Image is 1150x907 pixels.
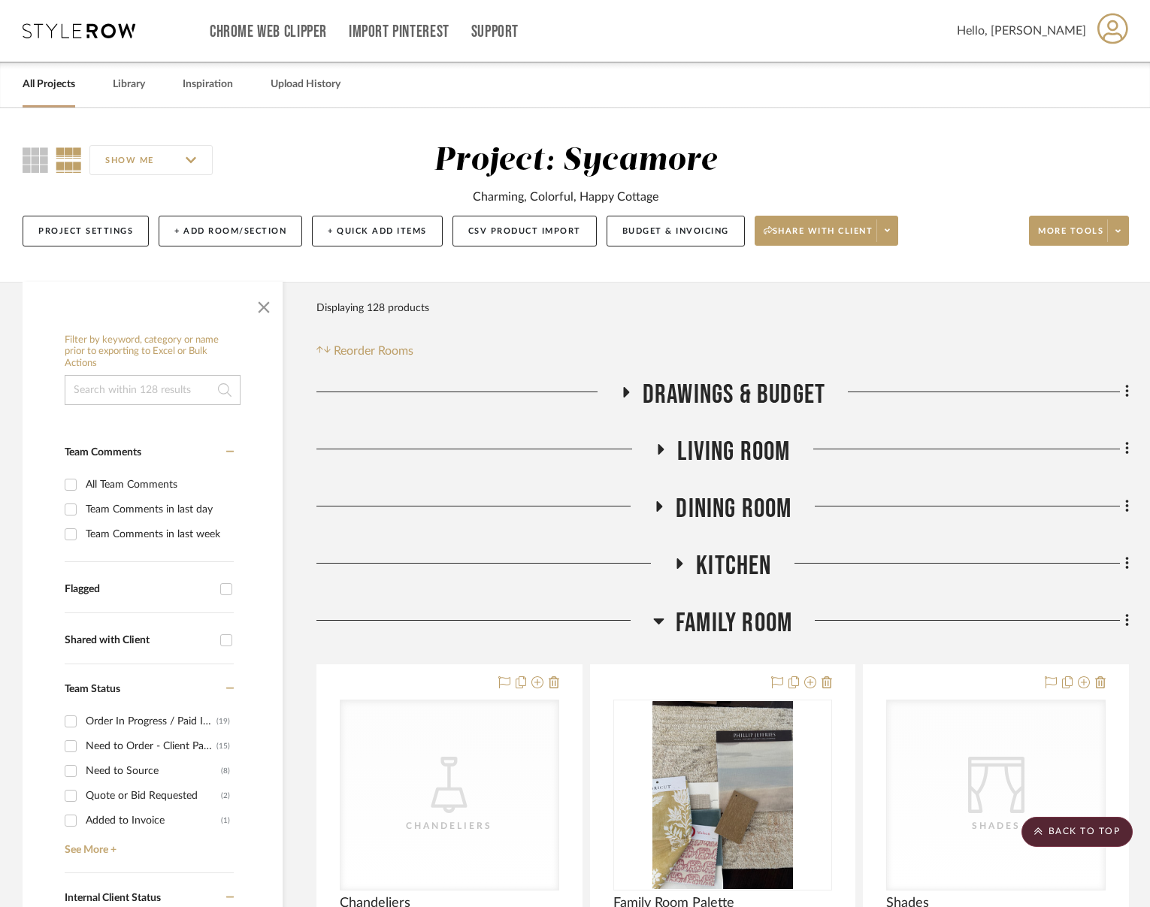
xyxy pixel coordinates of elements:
[643,379,825,411] span: Drawings & Budget
[210,26,327,38] a: Chrome Web Clipper
[676,493,791,525] span: Dining Room
[86,759,221,783] div: Need to Source
[86,522,230,546] div: Team Comments in last week
[249,289,279,319] button: Close
[434,145,717,177] div: Project: Sycamore
[607,216,745,246] button: Budget & Invoicing
[65,583,213,596] div: Flagged
[65,634,213,647] div: Shared with Client
[271,74,340,95] a: Upload History
[23,74,75,95] a: All Projects
[113,74,145,95] a: Library
[473,188,658,206] div: Charming, Colorful, Happy Cottage
[316,342,413,360] button: Reorder Rooms
[86,809,221,833] div: Added to Invoice
[755,216,899,246] button: Share with client
[452,216,597,246] button: CSV Product Import
[764,225,873,248] span: Share with client
[652,701,794,889] img: Family Room Palette
[471,26,519,38] a: Support
[221,809,230,833] div: (1)
[216,734,230,758] div: (15)
[65,334,241,370] h6: Filter by keyword, category or name prior to exporting to Excel or Bulk Actions
[340,700,558,890] div: 0
[312,216,443,246] button: + Quick Add Items
[65,893,161,903] span: Internal Client Status
[1029,216,1129,246] button: More tools
[921,818,1071,833] div: Shades
[676,607,792,639] span: Family Room
[887,700,1105,890] div: 0
[159,216,302,246] button: + Add Room/Section
[86,734,216,758] div: Need to Order - Client Payment Received
[86,709,216,733] div: Order In Progress / Paid In Full w/ Freight, No Balance due
[957,22,1086,40] span: Hello, [PERSON_NAME]
[677,436,790,468] span: Living Room
[614,700,832,890] div: 0
[65,375,241,405] input: Search within 128 results
[221,759,230,783] div: (8)
[374,818,525,833] div: Chandeliers
[86,497,230,522] div: Team Comments in last day
[1038,225,1103,248] span: More tools
[1021,817,1133,847] scroll-to-top-button: BACK TO TOP
[86,784,221,808] div: Quote or Bid Requested
[65,684,120,694] span: Team Status
[183,74,233,95] a: Inspiration
[334,342,413,360] span: Reorder Rooms
[86,473,230,497] div: All Team Comments
[696,550,771,582] span: Kitchen
[221,784,230,808] div: (2)
[349,26,449,38] a: Import Pinterest
[61,833,234,857] a: See More +
[316,293,429,323] div: Displaying 128 products
[65,447,141,458] span: Team Comments
[23,216,149,246] button: Project Settings
[216,709,230,733] div: (19)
